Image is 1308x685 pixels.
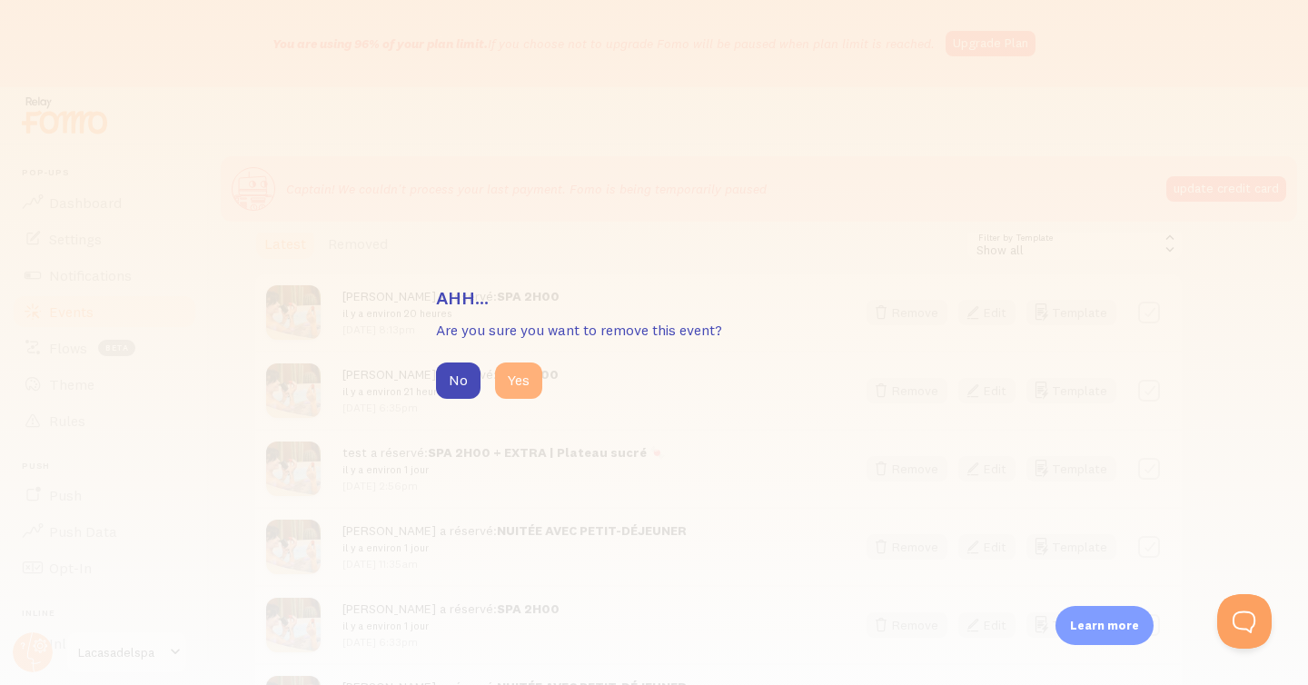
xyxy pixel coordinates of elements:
[436,320,872,341] p: Are you sure you want to remove this event?
[1217,594,1272,649] iframe: Help Scout Beacon - Open
[1055,606,1154,645] div: Learn more
[495,362,542,399] button: Yes
[1070,617,1139,634] p: Learn more
[436,362,481,399] button: No
[436,286,872,310] h3: Ahh...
